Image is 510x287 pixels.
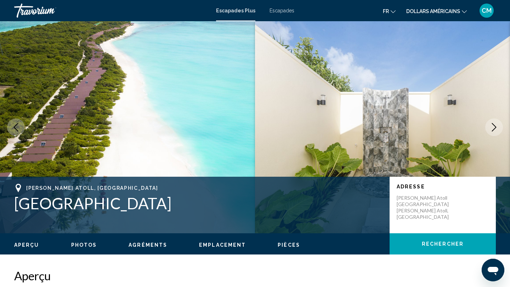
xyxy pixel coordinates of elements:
button: Next image [485,118,503,136]
span: Rechercher [422,241,464,247]
a: Travorium [14,4,209,18]
button: Pièces [278,242,300,248]
button: Menu utilisateur [477,3,496,18]
button: Changer de devise [406,6,467,16]
p: [PERSON_NAME] Atoll [GEOGRAPHIC_DATA] [PERSON_NAME] Atoll, [GEOGRAPHIC_DATA] [397,195,453,220]
h1: [GEOGRAPHIC_DATA] [14,194,382,212]
button: Previous image [7,118,25,136]
p: Adresse [397,184,489,189]
h2: Aperçu [14,269,496,283]
span: [PERSON_NAME] Atoll, [GEOGRAPHIC_DATA] [26,185,158,191]
font: dollars américains [406,8,460,14]
button: Emplacement [199,242,246,248]
a: Escapades Plus [216,8,255,13]
button: Rechercher [390,233,496,254]
a: Escapades [270,8,294,13]
button: Photos [71,242,97,248]
font: CM [482,7,492,14]
iframe: Bouton de lancement de la fenêtre de messagerie [482,259,504,281]
font: fr [383,8,389,14]
button: Aperçu [14,242,39,248]
button: Changer de langue [383,6,396,16]
button: Agréments [129,242,167,248]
